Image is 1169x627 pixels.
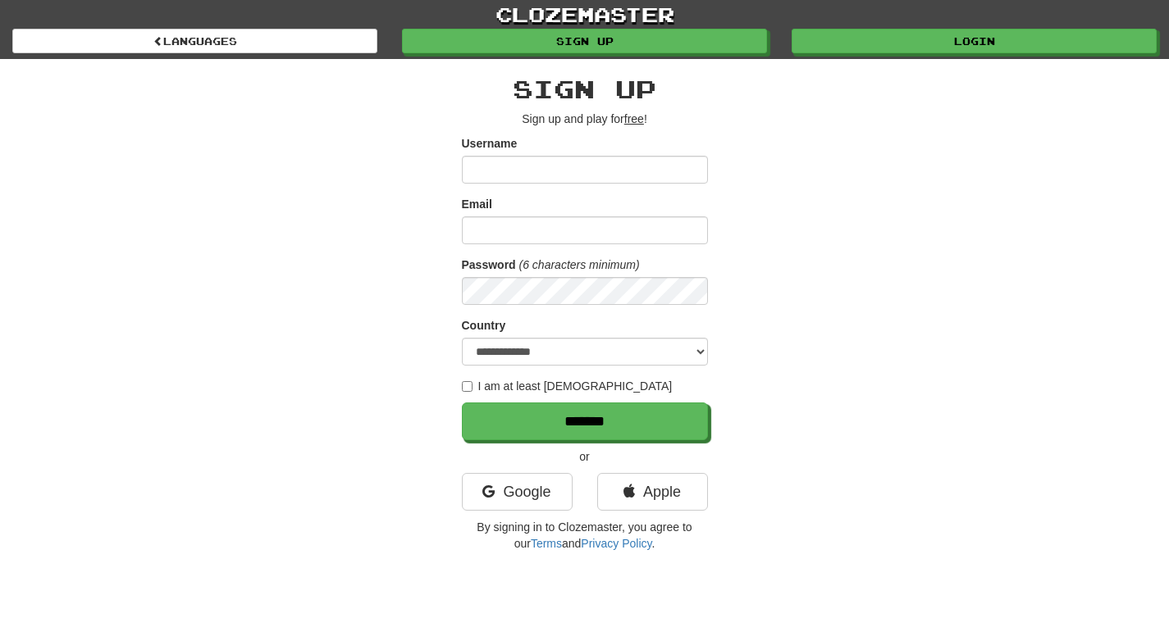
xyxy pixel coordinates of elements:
[462,75,708,102] h2: Sign up
[519,258,640,271] em: (6 characters minimum)
[402,29,767,53] a: Sign up
[581,537,651,550] a: Privacy Policy
[531,537,562,550] a: Terms
[462,257,516,273] label: Password
[462,196,492,212] label: Email
[462,473,573,511] a: Google
[792,29,1157,53] a: Login
[462,111,708,127] p: Sign up and play for !
[12,29,377,53] a: Languages
[462,381,473,392] input: I am at least [DEMOGRAPHIC_DATA]
[462,448,708,465] p: or
[462,317,506,334] label: Country
[624,112,644,125] u: free
[597,473,708,511] a: Apple
[462,378,673,394] label: I am at least [DEMOGRAPHIC_DATA]
[462,519,708,552] p: By signing in to Clozemaster, you agree to our and .
[462,135,518,152] label: Username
